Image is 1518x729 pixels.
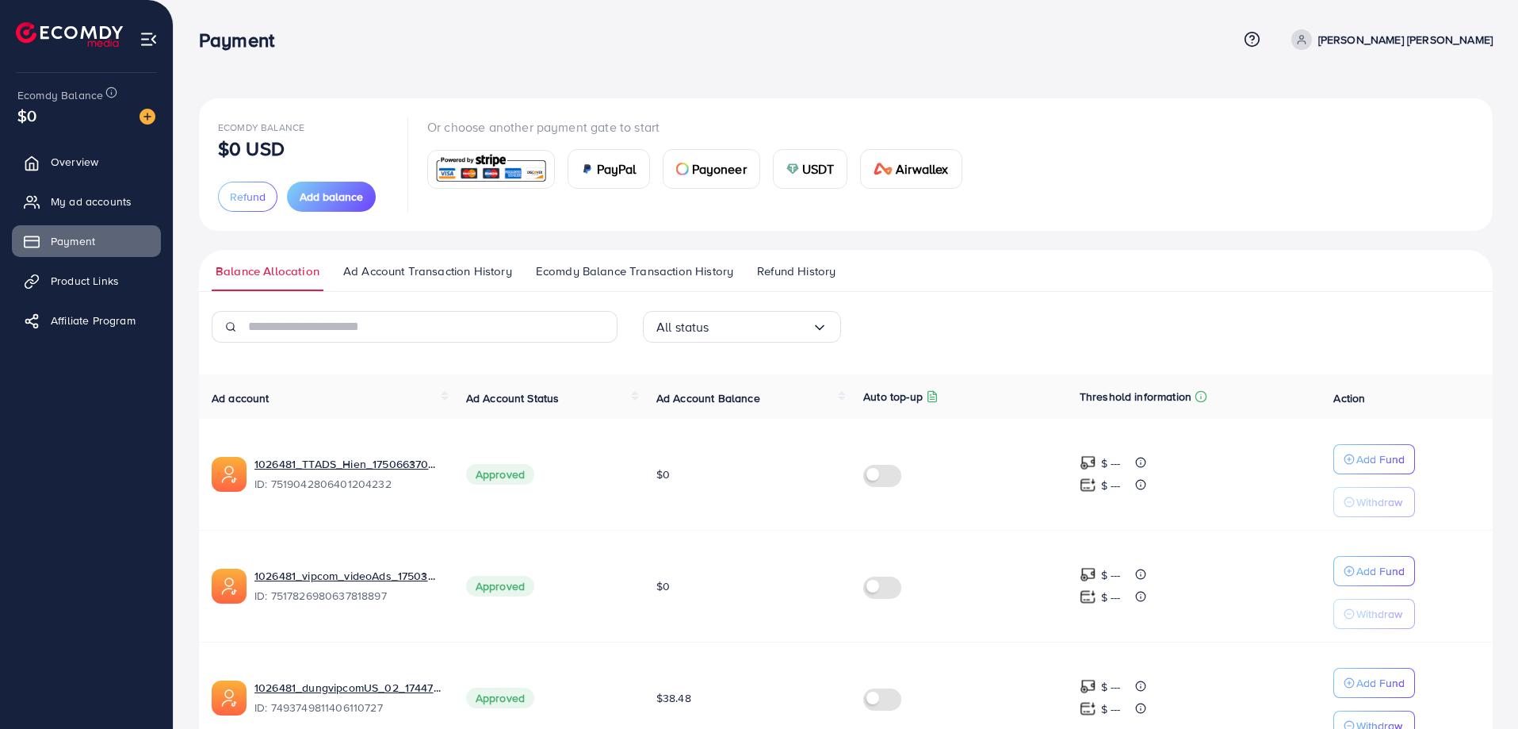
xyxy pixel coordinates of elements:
[1285,29,1493,50] a: [PERSON_NAME] [PERSON_NAME]
[1333,599,1415,629] button: Withdraw
[860,149,962,189] a: cardAirwallex
[17,87,103,103] span: Ecomdy Balance
[199,29,287,52] h3: Payment
[656,578,670,594] span: $0
[1356,604,1402,623] p: Withdraw
[218,139,285,158] p: $0 USD
[786,163,799,175] img: card
[433,152,549,186] img: card
[230,189,266,205] span: Refund
[140,30,158,48] img: menu
[51,194,132,209] span: My ad accounts
[16,22,123,47] img: logo
[212,390,270,406] span: Ad account
[1080,589,1096,605] img: top-up amount
[466,688,534,708] span: Approved
[254,568,441,604] div: <span class='underline'>1026481_vipcom_videoAds_1750380509111</span></br>7517826980637818897
[254,588,441,604] span: ID: 7517826980637818897
[1101,566,1121,585] p: $ ---
[12,146,161,178] a: Overview
[1333,487,1415,517] button: Withdraw
[663,149,760,189] a: cardPayoneer
[51,313,136,328] span: Affiliate Program
[254,476,441,492] span: ID: 7519042806401204232
[212,681,247,716] img: ic-ads-acc.e4c84228.svg
[1356,493,1402,512] p: Withdraw
[212,457,247,492] img: ic-ads-acc.e4c84228.svg
[863,387,923,406] p: Auto top-up
[51,154,98,170] span: Overview
[1451,658,1506,717] iframe: Chat
[287,182,376,212] button: Add balance
[300,189,363,205] span: Add balance
[343,263,512,280] span: Ad Account Transaction History
[709,315,812,340] input: Search for option
[254,680,441,696] a: 1026481_dungvipcomUS_02_1744774713900
[676,163,689,175] img: card
[212,569,247,604] img: ic-ads-acc.e4c84228.svg
[51,233,95,249] span: Payment
[1101,588,1121,607] p: $ ---
[656,466,670,482] span: $0
[1101,476,1121,495] p: $ ---
[1333,390,1365,406] span: Action
[1080,477,1096,493] img: top-up amount
[656,690,691,706] span: $38.48
[656,315,709,340] span: All status
[1080,455,1096,471] img: top-up amount
[1356,673,1405,693] p: Add Fund
[802,159,835,178] span: USDT
[466,464,534,485] span: Approved
[1080,387,1191,406] p: Threshold information
[466,390,560,406] span: Ad Account Status
[773,149,848,189] a: cardUSDT
[12,186,161,217] a: My ad accounts
[466,576,534,597] span: Approved
[1356,450,1405,469] p: Add Fund
[12,265,161,297] a: Product Links
[1080,700,1096,717] img: top-up amount
[254,680,441,716] div: <span class='underline'>1026481_dungvipcomUS_02_1744774713900</span></br>7493749811406110727
[1333,444,1415,474] button: Add Fund
[218,121,304,134] span: Ecomdy Balance
[757,263,835,280] span: Refund History
[597,159,637,178] span: PayPal
[1101,454,1121,473] p: $ ---
[896,159,948,178] span: Airwallex
[1080,678,1096,695] img: top-up amount
[254,568,441,584] a: 1026481_vipcom_videoAds_1750380509111
[427,150,555,189] a: card
[1080,566,1096,583] img: top-up amount
[1318,30,1493,49] p: [PERSON_NAME] [PERSON_NAME]
[692,159,747,178] span: Payoneer
[254,456,441,493] div: <span class='underline'>1026481_TTADS_Hien_1750663705167</span></br>7519042806401204232
[874,163,893,175] img: card
[254,456,441,472] a: 1026481_TTADS_Hien_1750663705167
[1333,556,1415,586] button: Add Fund
[1333,668,1415,698] button: Add Fund
[17,104,36,127] span: $0
[1356,562,1405,581] p: Add Fund
[51,273,119,289] span: Product Links
[140,109,155,125] img: image
[656,390,760,406] span: Ad Account Balance
[1101,700,1121,719] p: $ ---
[216,263,319,280] span: Balance Allocation
[12,225,161,257] a: Payment
[643,311,841,343] div: Search for option
[12,305,161,336] a: Affiliate Program
[568,149,650,189] a: cardPayPal
[536,263,733,280] span: Ecomdy Balance Transaction History
[581,163,594,175] img: card
[218,182,277,212] button: Refund
[1101,677,1121,696] p: $ ---
[427,117,975,136] p: Or choose another payment gate to start
[254,700,441,716] span: ID: 7493749811406110727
